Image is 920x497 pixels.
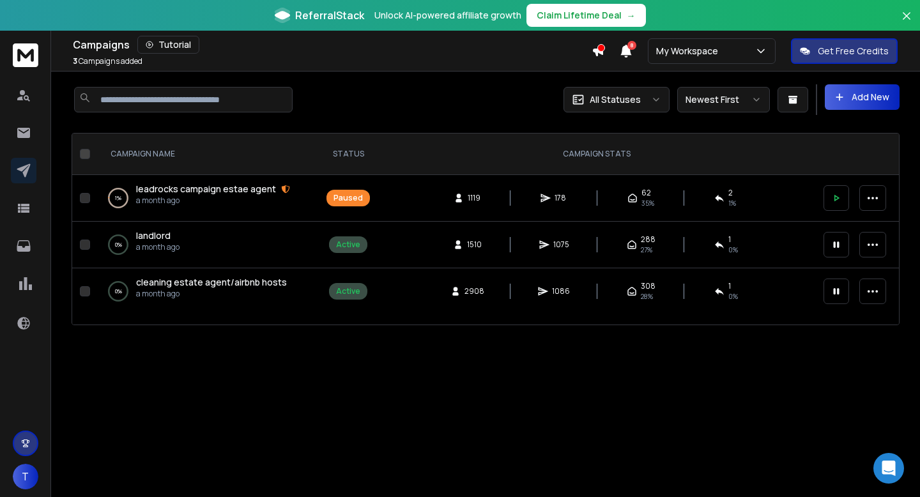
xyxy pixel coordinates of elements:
button: Add New [825,84,900,110]
span: 2908 [464,286,484,296]
span: 8 [627,41,636,50]
button: Newest First [677,87,770,112]
div: Campaigns [73,36,592,54]
button: Close banner [898,8,915,38]
span: 288 [641,234,655,245]
td: 0%landlorda month ago [95,222,319,268]
span: 1 [728,234,731,245]
td: 1%leadrocks campaign estae agenta month ago [95,175,319,222]
td: 0%cleaning estate agent/airbnb hostsa month ago [95,268,319,315]
button: Tutorial [137,36,199,54]
span: 1119 [468,193,480,203]
span: 1086 [552,286,570,296]
th: CAMPAIGN NAME [95,134,319,175]
span: 1075 [553,240,569,250]
p: 0 % [115,285,122,298]
div: Open Intercom Messenger [873,453,904,484]
p: Unlock AI-powered affiliate growth [374,9,521,22]
span: 308 [641,281,655,291]
span: 28 % [641,291,653,302]
span: 1 [728,281,731,291]
button: Get Free Credits [791,38,898,64]
span: ReferralStack [295,8,364,23]
span: 27 % [641,245,652,255]
span: 1 % [728,198,736,208]
p: 0 % [115,238,122,251]
div: Paused [333,193,363,203]
div: Active [336,240,360,250]
p: Campaigns added [73,56,142,66]
span: 62 [641,188,651,198]
span: 3 [73,56,77,66]
p: a month ago [136,289,287,299]
p: My Workspace [656,45,723,57]
p: 1 % [115,192,121,204]
div: Active [336,286,360,296]
span: 1510 [467,240,482,250]
a: cleaning estate agent/airbnb hosts [136,276,287,289]
span: 0 % [728,291,738,302]
button: T [13,464,38,489]
th: STATUS [319,134,378,175]
a: leadrocks campaign estae agent [136,183,276,195]
span: 178 [555,193,567,203]
button: Claim Lifetime Deal→ [526,4,646,27]
p: All Statuses [590,93,641,106]
span: 2 [728,188,733,198]
span: 35 % [641,198,654,208]
p: a month ago [136,242,180,252]
span: landlord [136,229,171,241]
a: landlord [136,229,171,242]
th: CAMPAIGN STATS [378,134,816,175]
p: a month ago [136,195,290,206]
span: 0 % [728,245,738,255]
span: → [627,9,636,22]
p: Get Free Credits [818,45,889,57]
span: cleaning estate agent/airbnb hosts [136,276,287,288]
